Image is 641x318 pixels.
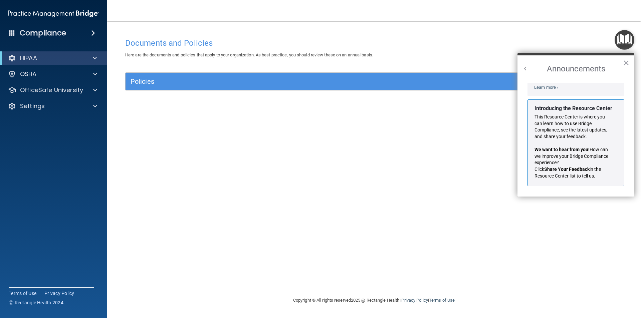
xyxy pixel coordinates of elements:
[429,298,455,303] a: Terms of Use
[20,28,66,38] h4: Compliance
[517,53,634,197] div: Resource Center
[9,299,63,306] span: Ⓒ Rectangle Health 2024
[20,70,37,78] p: OSHA
[522,65,529,72] button: Back to Resource Center Home
[535,105,612,111] strong: Introducing the Resource Center
[8,7,99,20] img: PMB logo
[125,39,623,47] h4: Documents and Policies
[535,167,602,179] span: in the Resource Center list to tell us.
[8,70,97,78] a: OSHA
[8,102,97,110] a: Settings
[20,86,83,94] p: OfficeSafe University
[535,167,544,172] span: Click
[20,54,37,62] p: HIPAA
[517,55,634,83] h2: Announcements
[535,114,612,140] p: This Resource Center is where you can learn how to use Bridge Compliance, see the latest updates,...
[9,290,36,297] a: Terms of Use
[131,76,617,87] a: Policies
[535,147,609,165] span: How can we improve your Bridge Compliance experience?
[131,78,493,85] h5: Policies
[401,298,428,303] a: Privacy Policy
[623,57,629,68] button: Close
[252,290,496,311] div: Copyright © All rights reserved 2025 @ Rectangle Health | |
[8,86,97,94] a: OfficeSafe University
[534,85,558,90] a: Learn more ›
[615,30,634,50] button: Open Resource Center
[8,54,97,62] a: HIPAA
[44,290,74,297] a: Privacy Policy
[535,147,590,152] strong: We want to hear from you!
[125,52,373,57] span: Here are the documents and policies that apply to your organization. As best practice, you should...
[20,102,45,110] p: Settings
[544,167,590,172] strong: Share Your Feedback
